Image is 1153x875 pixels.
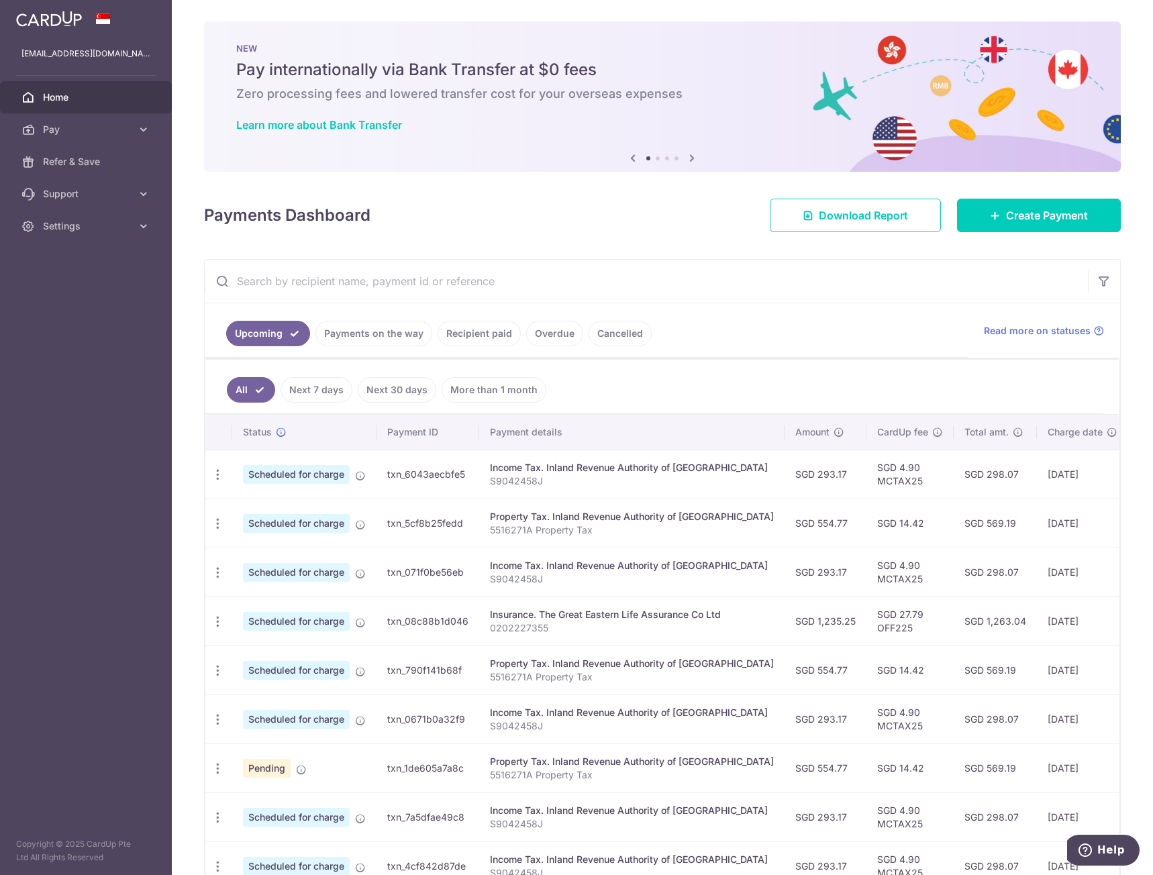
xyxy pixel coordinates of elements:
td: SGD 554.77 [785,499,866,548]
h5: Pay internationally via Bank Transfer at $0 fees [236,59,1089,81]
span: Scheduled for charge [243,808,350,827]
div: Income Tax. Inland Revenue Authority of [GEOGRAPHIC_DATA] [490,706,774,719]
td: SGD 14.42 [866,743,954,792]
td: SGD 569.19 [954,499,1037,548]
span: Pending [243,759,291,778]
span: Create Payment [1006,207,1088,223]
td: SGD 14.42 [866,646,954,694]
span: CardUp fee [877,425,928,439]
div: Property Tax. Inland Revenue Authority of [GEOGRAPHIC_DATA] [490,657,774,670]
div: Insurance. The Great Eastern Life Assurance Co Ltd [490,608,774,621]
h6: Zero processing fees and lowered transfer cost for your overseas expenses [236,86,1089,102]
a: Learn more about Bank Transfer [236,118,402,132]
span: Settings [43,219,132,233]
input: Search by recipient name, payment id or reference [205,260,1088,303]
div: Income Tax. Inland Revenue Authority of [GEOGRAPHIC_DATA] [490,804,774,817]
td: SGD 298.07 [954,450,1037,499]
td: SGD 4.90 MCTAX25 [866,792,954,841]
span: Scheduled for charge [243,661,350,680]
a: Overdue [526,321,583,346]
td: [DATE] [1037,548,1128,597]
td: txn_7a5dfae49c8 [377,792,479,841]
td: txn_08c88b1d046 [377,597,479,646]
a: Recipient paid [438,321,521,346]
td: SGD 1,235.25 [785,597,866,646]
p: 5516271A Property Tax [490,768,774,782]
td: SGD 293.17 [785,792,866,841]
th: Payment ID [377,415,479,450]
span: Refer & Save [43,155,132,168]
iframe: Opens a widget where you can find more information [1067,835,1140,868]
span: Read more on statuses [984,324,1091,338]
td: SGD 293.17 [785,450,866,499]
td: [DATE] [1037,743,1128,792]
a: Download Report [770,199,941,232]
td: SGD 4.90 MCTAX25 [866,548,954,597]
a: Cancelled [589,321,652,346]
a: Read more on statuses [984,324,1104,338]
td: SGD 1,263.04 [954,597,1037,646]
img: Bank transfer banner [204,21,1121,172]
td: SGD 14.42 [866,499,954,548]
td: SGD 4.90 MCTAX25 [866,450,954,499]
td: SGD 554.77 [785,743,866,792]
a: Payments on the way [315,321,432,346]
span: Scheduled for charge [243,710,350,729]
td: [DATE] [1037,646,1128,694]
p: NEW [236,43,1089,54]
a: Next 30 days [358,377,436,403]
td: SGD 298.07 [954,694,1037,743]
td: [DATE] [1037,450,1128,499]
a: All [227,377,275,403]
span: Scheduled for charge [243,612,350,631]
td: [DATE] [1037,694,1128,743]
a: Upcoming [226,321,310,346]
td: [DATE] [1037,597,1128,646]
td: txn_5cf8b25fedd [377,499,479,548]
span: Amount [795,425,830,439]
span: Charge date [1048,425,1103,439]
div: Income Tax. Inland Revenue Authority of [GEOGRAPHIC_DATA] [490,559,774,572]
td: txn_1de605a7a8c [377,743,479,792]
span: Total amt. [964,425,1009,439]
span: Support [43,187,132,201]
div: Property Tax. Inland Revenue Authority of [GEOGRAPHIC_DATA] [490,755,774,768]
p: [EMAIL_ADDRESS][DOMAIN_NAME] [21,47,150,60]
span: Scheduled for charge [243,563,350,582]
td: txn_071f0be56eb [377,548,479,597]
p: S9042458J [490,474,774,488]
span: Download Report [819,207,908,223]
td: [DATE] [1037,792,1128,841]
p: 5516271A Property Tax [490,670,774,684]
a: Create Payment [957,199,1121,232]
h4: Payments Dashboard [204,203,370,227]
p: S9042458J [490,817,774,831]
td: SGD 27.79 OFF225 [866,597,954,646]
td: SGD 293.17 [785,548,866,597]
span: Home [43,91,132,104]
a: More than 1 month [442,377,546,403]
td: [DATE] [1037,499,1128,548]
td: SGD 554.77 [785,646,866,694]
td: SGD 298.07 [954,548,1037,597]
span: Pay [43,123,132,136]
span: Scheduled for charge [243,514,350,533]
div: Income Tax. Inland Revenue Authority of [GEOGRAPHIC_DATA] [490,853,774,866]
td: SGD 569.19 [954,743,1037,792]
td: txn_0671b0a32f9 [377,694,479,743]
p: S9042458J [490,572,774,586]
p: 5516271A Property Tax [490,523,774,537]
img: CardUp [16,11,82,27]
td: SGD 4.90 MCTAX25 [866,694,954,743]
span: Scheduled for charge [243,465,350,484]
td: txn_790f141b68f [377,646,479,694]
td: SGD 569.19 [954,646,1037,694]
p: S9042458J [490,719,774,733]
td: SGD 293.17 [785,694,866,743]
a: Next 7 days [281,377,352,403]
td: SGD 298.07 [954,792,1037,841]
span: Status [243,425,272,439]
p: 0202227355 [490,621,774,635]
th: Payment details [479,415,785,450]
